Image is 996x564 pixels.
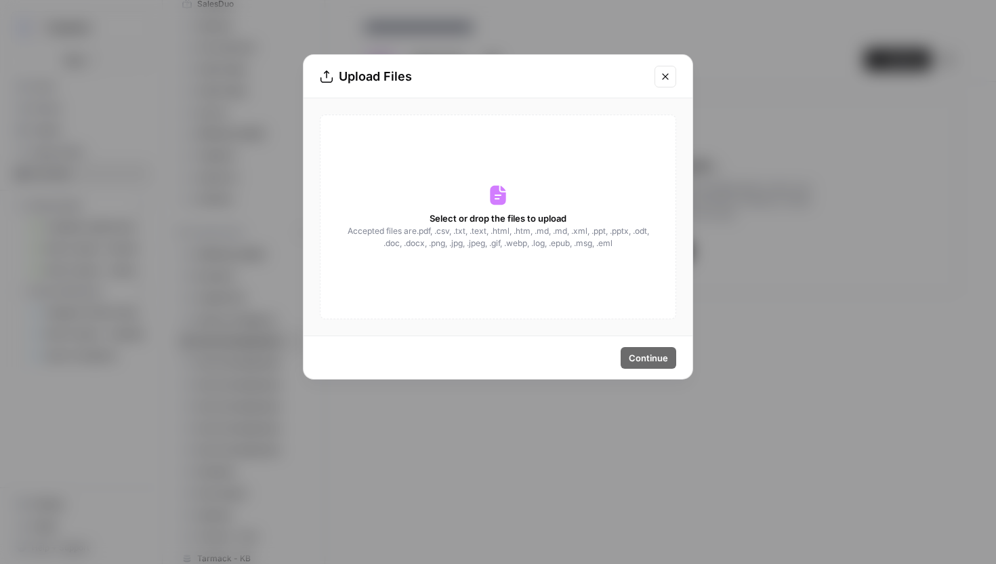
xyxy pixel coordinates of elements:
[320,67,646,86] div: Upload Files
[621,347,676,369] button: Continue
[430,211,566,225] span: Select or drop the files to upload
[629,351,668,365] span: Continue
[655,66,676,87] button: Close modal
[346,225,650,249] span: Accepted files are .pdf, .csv, .txt, .text, .html, .htm, .md, .md, .xml, .ppt, .pptx, .odt, .doc,...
